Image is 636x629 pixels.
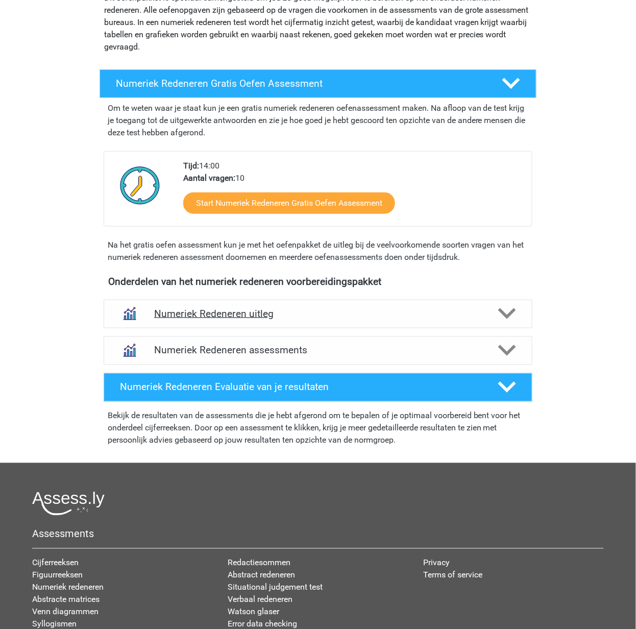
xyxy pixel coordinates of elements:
[32,595,100,604] a: Abstracte matrices
[116,337,142,364] img: numeriek redeneren assessments
[228,583,323,592] a: Situational judgement test
[32,492,105,516] img: Assessly logo
[424,558,450,568] a: Privacy
[108,102,528,139] p: Om te weten waar je staat kun je een gratis numeriek redeneren oefenassessment maken. Na afloop v...
[32,570,83,580] a: Figuurreeksen
[114,160,166,211] img: Klok
[176,160,531,226] div: 14:00 10
[32,619,77,629] a: Syllogismen
[32,583,104,592] a: Numeriek redeneren
[228,607,279,617] a: Watson glaser
[120,381,482,393] h4: Numeriek Redeneren Evaluatie van je resultaten
[183,192,395,214] a: Start Numeriek Redeneren Gratis Oefen Assessment
[32,607,99,617] a: Venn diagrammen
[424,570,483,580] a: Terms of service
[104,239,532,263] div: Na het gratis oefen assessment kun je met het oefenpakket de uitleg bij de veelvoorkomende soorte...
[154,308,482,320] h4: Numeriek Redeneren uitleg
[100,336,536,365] a: assessments Numeriek Redeneren assessments
[183,173,235,183] b: Aantal vragen:
[108,410,528,447] p: Bekijk de resultaten van de assessments die je hebt afgerond om te bepalen of je optimaal voorber...
[228,570,295,580] a: Abstract redeneren
[183,161,199,171] b: Tijd:
[116,301,142,327] img: numeriek redeneren uitleg
[154,345,482,356] h4: Numeriek Redeneren assessments
[95,69,541,98] a: Numeriek Redeneren Gratis Oefen Assessment
[116,78,485,89] h4: Numeriek Redeneren Gratis Oefen Assessment
[228,595,292,604] a: Verbaal redeneren
[100,373,536,402] a: Numeriek Redeneren Evaluatie van je resultaten
[228,619,297,629] a: Error data checking
[32,528,604,540] h5: Assessments
[32,558,79,568] a: Cijferreeksen
[100,300,536,328] a: uitleg Numeriek Redeneren uitleg
[108,276,528,287] h4: Onderdelen van het numeriek redeneren voorbereidingspakket
[228,558,290,568] a: Redactiesommen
